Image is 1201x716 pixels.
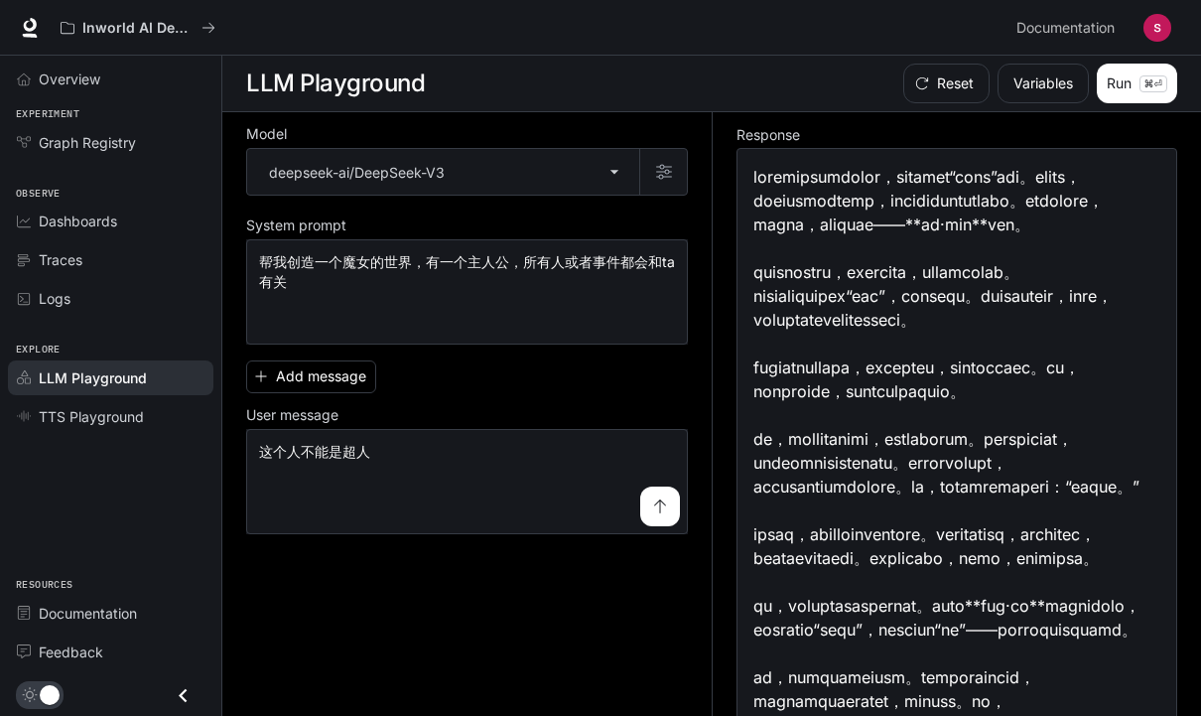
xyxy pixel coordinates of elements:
[1008,8,1130,48] a: Documentation
[8,635,213,669] a: Feedback
[39,288,70,309] span: Logs
[39,367,147,388] span: LLM Playground
[246,360,376,393] button: Add message
[247,149,639,195] div: deepseek-ai/DeepSeek-V3
[82,20,194,37] p: Inworld AI Demos
[998,64,1089,103] button: Variables
[1097,64,1177,103] button: Run⌘⏎
[1016,16,1115,41] span: Documentation
[39,642,103,662] span: Feedback
[39,69,100,89] span: Overview
[1143,14,1171,42] img: User avatar
[39,211,117,231] span: Dashboards
[8,204,213,238] a: Dashboards
[246,64,425,103] h1: LLM Playground
[903,64,990,103] button: Reset
[246,408,338,422] p: User message
[40,683,60,705] span: Dark mode toggle
[39,406,144,427] span: TTS Playground
[161,675,205,716] button: Close drawer
[8,62,213,96] a: Overview
[1139,75,1167,92] p: ⌘⏎
[39,132,136,153] span: Graph Registry
[269,162,445,183] p: deepseek-ai/DeepSeek-V3
[39,603,137,624] span: Documentation
[52,8,224,48] button: All workspaces
[8,242,213,277] a: Traces
[39,249,82,270] span: Traces
[736,128,1177,142] h5: Response
[8,281,213,316] a: Logs
[8,596,213,631] a: Documentation
[8,125,213,160] a: Graph Registry
[8,360,213,395] a: LLM Playground
[8,399,213,434] a: TTS Playground
[246,127,287,141] p: Model
[1137,8,1177,48] button: User avatar
[246,218,346,232] p: System prompt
